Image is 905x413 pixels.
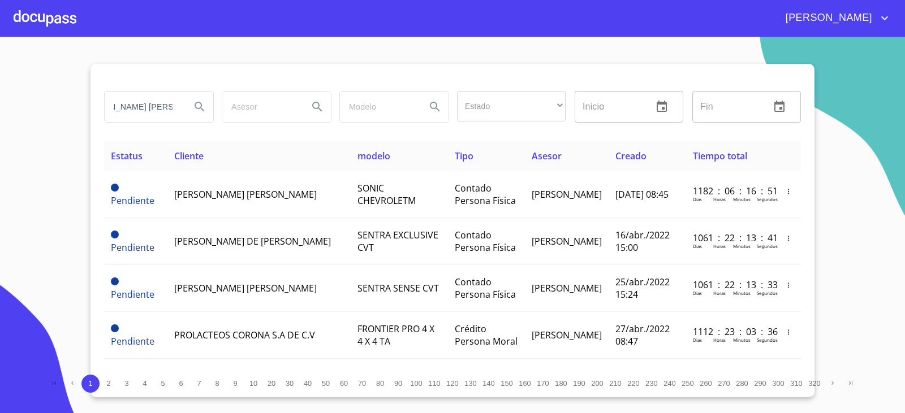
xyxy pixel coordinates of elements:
span: 110 [428,379,440,388]
span: Asesor [532,150,562,162]
p: Minutos [733,337,751,343]
p: 1061 : 22 : 13 : 41 [693,232,769,244]
span: 60 [340,379,348,388]
p: Horas [713,243,726,249]
span: [PERSON_NAME] [532,282,602,294]
span: Estatus [111,150,143,162]
span: SONIC CHEVROLETM [357,182,416,207]
button: 300 [769,375,787,393]
button: 3 [118,375,136,393]
button: 320 [805,375,824,393]
button: 7 [190,375,208,393]
p: Segundos [757,337,778,343]
span: Pendiente [111,241,154,254]
p: 1061 : 22 : 13 : 33 [693,279,769,291]
span: 300 [772,379,784,388]
span: 10 [249,379,257,388]
p: Minutos [733,243,751,249]
span: SENTRA EXCLUSIVE CVT [357,229,438,254]
span: 150 [501,379,512,388]
button: 50 [317,375,335,393]
span: 90 [394,379,402,388]
span: [PERSON_NAME] [532,235,602,247]
p: Minutos [733,290,751,296]
button: 190 [570,375,588,393]
span: 190 [573,379,585,388]
button: 310 [787,375,805,393]
button: 260 [697,375,715,393]
span: Pendiente [111,277,119,285]
button: 280 [733,375,751,393]
span: 9 [233,379,237,388]
p: Dias [693,196,702,202]
span: [PERSON_NAME] DE [PERSON_NAME] [174,235,331,247]
span: modelo [357,150,390,162]
span: 170 [537,379,549,388]
span: 5 [161,379,165,388]
span: 160 [519,379,531,388]
button: 90 [389,375,407,393]
span: Tipo [455,150,473,162]
span: 100 [410,379,422,388]
button: 4 [136,375,154,393]
span: 210 [609,379,621,388]
span: Pendiente [111,288,154,301]
button: 80 [371,375,389,393]
p: Horas [713,337,726,343]
p: Segundos [757,243,778,249]
button: 10 [244,375,262,393]
button: 220 [624,375,643,393]
span: 25/abr./2022 15:24 [615,276,670,301]
span: Creado [615,150,647,162]
span: 220 [627,379,639,388]
span: 260 [700,379,712,388]
span: 16/abr./2022 15:00 [615,229,670,254]
span: 280 [736,379,748,388]
input: search [340,92,417,122]
button: 2 [100,375,118,393]
button: 130 [462,375,480,393]
span: 20 [268,379,275,388]
span: Pendiente [111,184,119,192]
span: Pendiente [111,231,119,238]
span: 1 [88,379,92,388]
span: SENTRA SENSE CVT [357,282,439,294]
button: 270 [715,375,733,393]
span: PROLACTEOS CORONA S.A DE C.V [174,329,315,341]
span: 80 [376,379,384,388]
span: 250 [682,379,693,388]
span: 6 [179,379,183,388]
button: 8 [208,375,226,393]
button: 70 [353,375,371,393]
span: 140 [482,379,494,388]
span: Crédito Persona Moral [455,323,518,347]
button: Search [421,93,449,120]
span: 3 [124,379,128,388]
p: Minutos [733,196,751,202]
button: 1 [81,375,100,393]
span: Contado Persona Física [455,276,516,301]
span: [DATE] 08:45 [615,188,669,201]
button: 210 [606,375,624,393]
span: 50 [322,379,330,388]
button: 160 [516,375,534,393]
span: [PERSON_NAME] [532,329,602,341]
button: 20 [262,375,281,393]
button: 140 [480,375,498,393]
span: 310 [790,379,802,388]
input: search [105,92,182,122]
p: Segundos [757,196,778,202]
span: Pendiente [111,324,119,332]
span: Pendiente [111,194,154,207]
span: Pendiente [111,335,154,347]
span: Tiempo total [693,150,747,162]
button: 110 [425,375,443,393]
span: 2 [106,379,110,388]
div: ​ [457,91,566,121]
p: Horas [713,196,726,202]
span: [PERSON_NAME] [PERSON_NAME] [174,282,317,294]
p: Dias [693,337,702,343]
button: 200 [588,375,606,393]
button: 30 [281,375,299,393]
span: [PERSON_NAME] [777,9,878,27]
